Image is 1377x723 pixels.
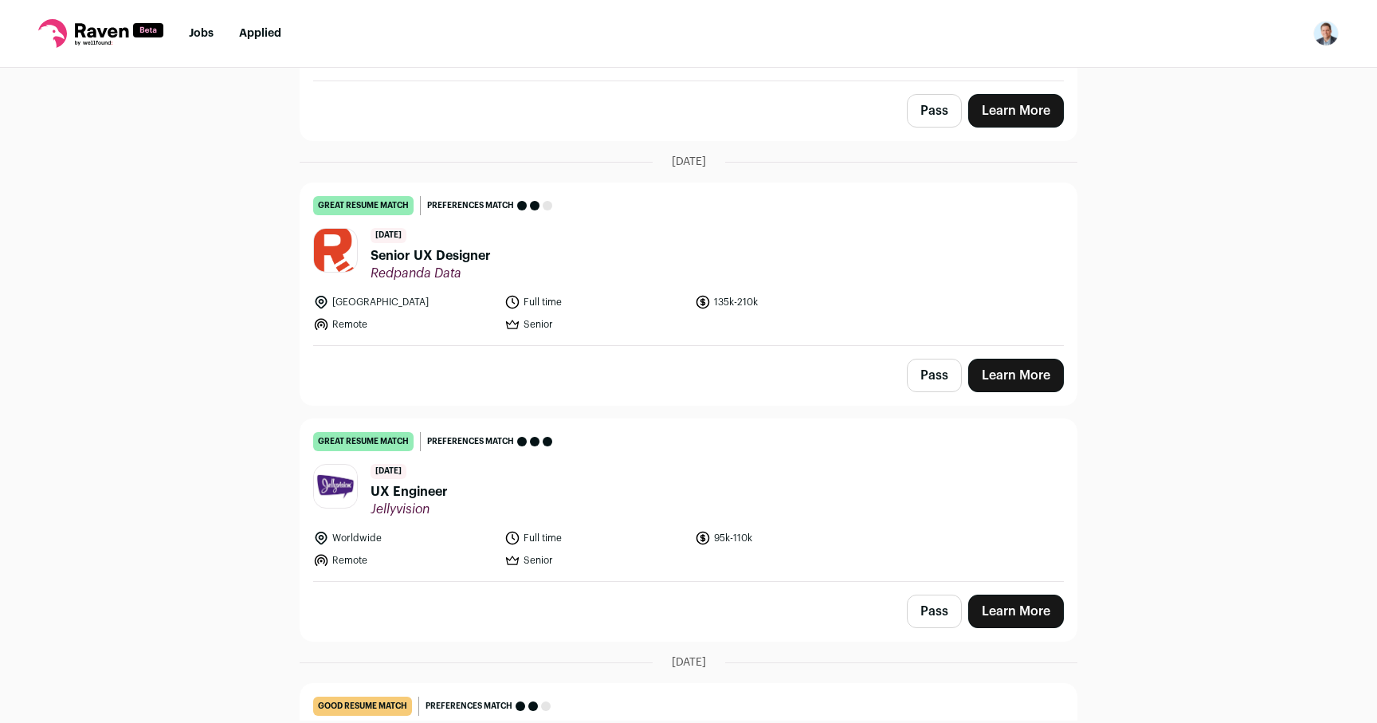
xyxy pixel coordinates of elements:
[300,183,1077,345] a: great resume match Preferences match [DATE] Senior UX Designer Redpanda Data [GEOGRAPHIC_DATA] Fu...
[504,294,686,310] li: Full time
[427,434,514,450] span: Preferences match
[504,552,686,568] li: Senior
[504,316,686,332] li: Senior
[907,595,962,628] button: Pass
[371,228,406,243] span: [DATE]
[313,316,495,332] li: Remote
[907,94,962,128] button: Pass
[313,294,495,310] li: [GEOGRAPHIC_DATA]
[504,530,686,546] li: Full time
[907,359,962,392] button: Pass
[371,501,448,517] span: Jellyvision
[968,595,1064,628] a: Learn More
[426,698,512,714] span: Preferences match
[672,154,706,170] span: [DATE]
[239,28,281,39] a: Applied
[427,198,514,214] span: Preferences match
[371,265,491,281] span: Redpanda Data
[314,470,357,501] img: 9acc3d1e6885c21b6285f97b57b204e75aea1dfd2083ce480af9a21772db3780.jpg
[371,246,491,265] span: Senior UX Designer
[968,94,1064,128] a: Learn More
[371,482,448,501] span: UX Engineer
[189,28,214,39] a: Jobs
[1313,21,1339,46] img: 377306-medium_jpg
[371,464,406,479] span: [DATE]
[672,654,706,670] span: [DATE]
[1313,21,1339,46] button: Open dropdown
[300,419,1077,581] a: great resume match Preferences match [DATE] UX Engineer Jellyvision Worldwide Full time 95k-110k ...
[695,530,877,546] li: 95k-110k
[313,552,495,568] li: Remote
[313,530,495,546] li: Worldwide
[314,225,357,277] img: ff85cc988934f03489c320b4d0e014f2b0a02b7e79df5a9dd76f3f6a0b3d1ad2.png
[695,294,877,310] li: 135k-210k
[313,432,414,451] div: great resume match
[313,196,414,215] div: great resume match
[968,359,1064,392] a: Learn More
[313,697,412,716] div: good resume match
